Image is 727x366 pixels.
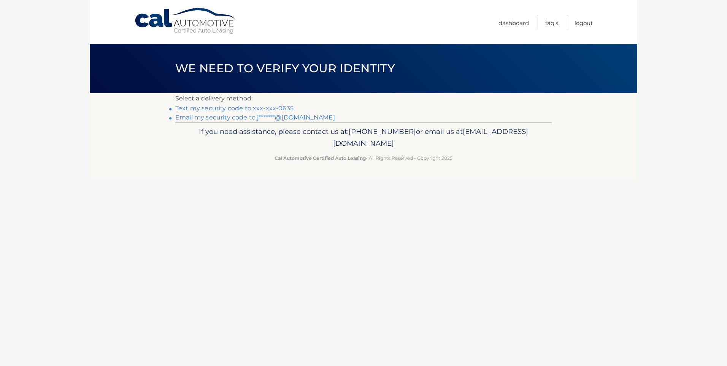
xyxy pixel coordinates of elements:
[175,93,552,104] p: Select a delivery method:
[180,126,547,150] p: If you need assistance, please contact us at: or email us at
[175,114,335,121] a: Email my security code to j*******@[DOMAIN_NAME]
[349,127,416,136] span: [PHONE_NUMBER]
[180,154,547,162] p: - All Rights Reserved - Copyright 2025
[175,61,395,75] span: We need to verify your identity
[545,17,558,29] a: FAQ's
[275,155,366,161] strong: Cal Automotive Certified Auto Leasing
[498,17,529,29] a: Dashboard
[575,17,593,29] a: Logout
[134,8,237,35] a: Cal Automotive
[175,105,294,112] a: Text my security code to xxx-xxx-0635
